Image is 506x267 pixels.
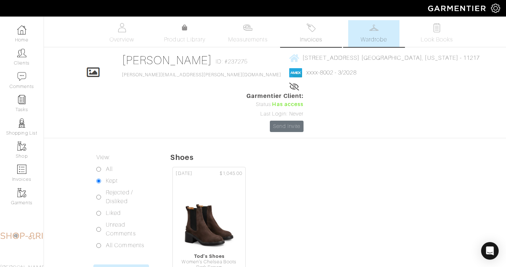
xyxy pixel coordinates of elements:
[180,180,238,253] img: R53JQSgePfMRJFQmxaP2PGvt
[216,57,248,66] span: ID: #237275
[106,209,121,217] label: Liked
[246,100,304,109] div: Status:
[306,23,316,32] img: orders-27d20c2124de7fd6de4e0e44c1d41de31381a507db9b33961299e4e07d508b8c.svg
[285,20,336,47] a: Invoices
[159,23,211,44] a: Product Library
[17,72,26,81] img: comment-icon-a0a6a9ef722e966f86d9cbdc48e553b5cf19dbc54f86b18d962a5391bc8f6eb6.png
[369,23,379,32] img: wardrobe-487a4870c1b7c33e795ec22d11cfc2ed9d08956e64fb3008fe2437562e282088.svg
[272,100,304,109] span: Has access
[306,69,357,76] a: xxxx-8002 - 3/2028
[17,48,26,58] img: clients-icon-6bae9207a08558b7cb47a8932f037763ab4055f8c8b6bfacd5dc20c3e0201464.png
[17,188,26,197] img: garments-icon-b7da505a4dc4fd61783c78ac3ca0ef83fa9d6f193b1c9dc38574b1d14d53ca28.png
[176,170,192,177] span: [DATE]
[421,35,453,44] span: Look Books
[122,72,282,77] a: [PERSON_NAME][EMAIL_ADDRESS][PERSON_NAME][DOMAIN_NAME]
[117,23,126,32] img: basicinfo-40fd8af6dae0f16599ec9e87c0ef1c0a1fdea2edbe929e3d69a839185d80c458.svg
[222,20,274,47] a: Measurements
[17,165,26,174] img: orders-icon-0abe47150d42831381b5fb84f609e132dff9fe21cb692f30cb5eec754e2cba89.png
[432,23,442,32] img: todo-9ac3debb85659649dc8f770b8b6100bb5dab4b48dedcbae339e5042a72dfd3cc.svg
[17,142,26,151] img: garments-icon-b7da505a4dc4fd61783c78ac3ca0ef83fa9d6f193b1c9dc38574b1d14d53ca28.png
[491,4,500,13] img: gear-icon-white-bd11855cb880d31180b6d7d6211b90ccbf57a29d726f0c71d8c61bd08dd39cc2.png
[173,253,245,259] div: Tod's Shoes
[220,170,242,177] span: $1,045.00
[106,241,144,250] label: All Comments
[411,20,462,47] a: Look Books
[289,53,480,62] a: [STREET_ADDRESS] [GEOGRAPHIC_DATA], [US_STATE] - 11217
[424,2,491,15] img: garmentier-logo-header-white-b43fb05a5012e4ada735d5af1a66efaba907eab6374d6393d1fbf88cb4ef424d.png
[96,20,148,47] a: Overview
[106,165,113,173] label: All
[96,153,110,162] label: View:
[228,35,268,44] span: Measurements
[270,121,304,132] a: Send Invite
[246,92,304,100] span: Garmentier Client:
[170,153,506,162] h5: Shoes
[243,23,252,32] img: measurements-466bbee1fd09ba9460f595b01e5d73f9e2bff037440d3c8f018324cb6cdf7a4a.svg
[164,35,205,44] span: Product Library
[17,95,26,104] img: reminder-icon-8004d30b9f0a5d33ae49ab947aed9ed385cf756f9e5892f1edd6e32f2345188e.png
[17,118,26,128] img: stylists-icon-eb353228a002819b7ec25b43dbf5f0378dd9e0616d9560372ff212230b889e62.png
[289,68,302,77] img: american_express-1200034d2e149cdf2cc7894a33a747db654cf6f8355cb502592f1d228b2ac700.png
[106,188,152,206] label: Rejected / Disliked
[302,55,480,61] span: [STREET_ADDRESS] [GEOGRAPHIC_DATA], [US_STATE] - 11217
[348,20,399,47] a: Wardrobe
[173,259,245,265] div: Women's Chelsea Boots
[109,35,134,44] span: Overview
[106,220,152,238] label: Unread Comments
[361,35,387,44] span: Wardrobe
[122,54,212,67] a: [PERSON_NAME]
[17,25,26,34] img: dashboard-icon-dbcd8f5a0b271acd01030246c82b418ddd0df26cd7fceb0bd07c9910d44c42f6.png
[300,35,322,44] span: Invoices
[246,110,304,118] div: Last Login: Never
[106,176,118,185] label: Kept
[481,242,499,260] div: Open Intercom Messenger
